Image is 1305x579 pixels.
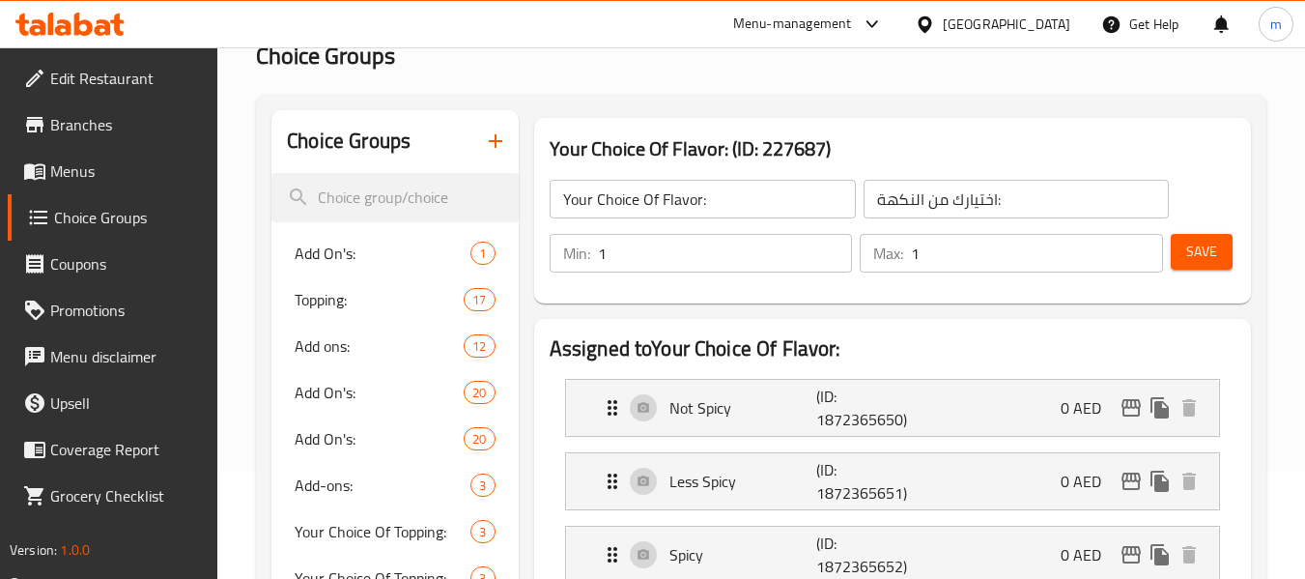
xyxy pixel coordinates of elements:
[271,230,518,276] div: Add On's:1
[50,345,203,368] span: Menu disclaimer
[8,473,218,519] a: Grocery Checklist
[8,101,218,148] a: Branches
[873,242,903,265] p: Max:
[1061,470,1117,493] p: 0 AED
[471,523,494,541] span: 3
[464,334,495,358] div: Choices
[295,288,464,311] span: Topping:
[271,416,518,462] div: Add On's:20
[271,276,518,323] div: Topping:17
[465,430,494,449] span: 20
[816,458,915,505] p: (ID: 1872365651)
[816,532,915,578] p: (ID: 1872365652)
[464,288,495,311] div: Choices
[8,380,218,426] a: Upsell
[1171,234,1233,270] button: Save
[465,384,494,402] span: 20
[465,291,494,309] span: 17
[287,127,411,156] h2: Choice Groups
[1146,540,1175,569] button: duplicate
[566,453,1219,509] div: Expand
[50,438,203,461] span: Coverage Report
[10,537,57,563] span: Version:
[733,13,852,36] div: Menu-management
[1061,396,1117,420] p: 0 AED
[669,396,817,420] p: Not Spicy
[550,133,1235,164] h3: Your Choice Of Flavor: (ID: 227687)
[295,427,464,450] span: Add On's:
[1061,543,1117,566] p: 0 AED
[271,462,518,508] div: Add-ons:3
[1186,240,1217,264] span: Save
[256,34,395,77] span: Choice Groups
[271,323,518,369] div: Add ons:12
[1270,14,1282,35] span: m
[1117,540,1146,569] button: edit
[8,148,218,194] a: Menus
[50,391,203,415] span: Upsell
[1146,467,1175,496] button: duplicate
[8,426,218,473] a: Coverage Report
[470,520,495,543] div: Choices
[669,470,817,493] p: Less Spicy
[563,242,590,265] p: Min:
[295,474,470,497] span: Add-ons:
[1117,393,1146,422] button: edit
[295,242,470,265] span: Add On's:
[50,484,203,507] span: Grocery Checklist
[271,173,518,222] input: search
[465,337,494,356] span: 12
[471,477,494,495] span: 3
[295,520,470,543] span: Your Choice Of Topping:
[1175,467,1204,496] button: delete
[1175,540,1204,569] button: delete
[470,242,495,265] div: Choices
[50,159,203,183] span: Menus
[8,194,218,241] a: Choice Groups
[295,334,464,358] span: Add ons:
[50,113,203,136] span: Branches
[1117,467,1146,496] button: edit
[60,537,90,563] span: 1.0.0
[8,55,218,101] a: Edit Restaurant
[54,206,203,229] span: Choice Groups
[1146,393,1175,422] button: duplicate
[50,252,203,275] span: Coupons
[295,381,464,404] span: Add On's:
[50,299,203,322] span: Promotions
[943,14,1070,35] div: [GEOGRAPHIC_DATA]
[50,67,203,90] span: Edit Restaurant
[550,334,1235,363] h2: Assigned to Your Choice Of Flavor:
[8,333,218,380] a: Menu disclaimer
[1175,393,1204,422] button: delete
[8,287,218,333] a: Promotions
[464,427,495,450] div: Choices
[550,371,1235,445] li: Expand
[816,385,915,431] p: (ID: 1872365650)
[550,445,1235,518] li: Expand
[271,508,518,555] div: Your Choice Of Topping:3
[271,369,518,416] div: Add On's:20
[566,380,1219,436] div: Expand
[471,245,494,263] span: 1
[464,381,495,404] div: Choices
[669,543,817,566] p: Spicy
[470,474,495,497] div: Choices
[8,241,218,287] a: Coupons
